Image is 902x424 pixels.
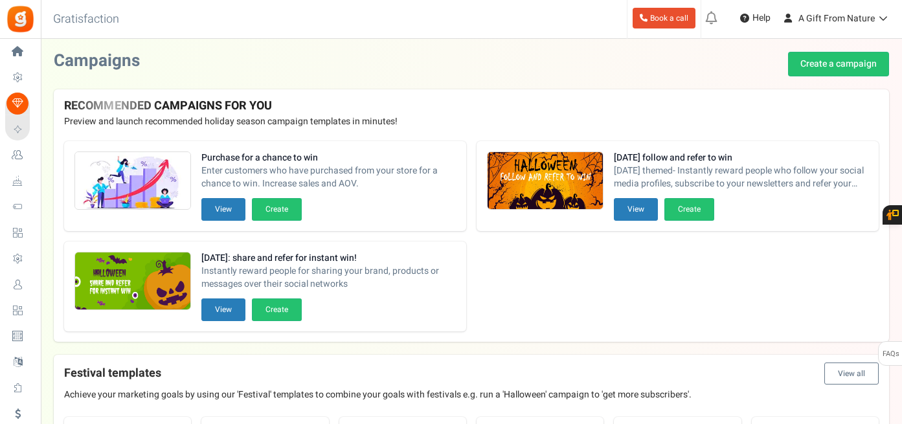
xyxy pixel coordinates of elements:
[252,298,302,321] button: Create
[54,52,140,71] h2: Campaigns
[201,198,245,221] button: View
[201,151,456,164] strong: Purchase for a chance to win
[735,8,776,28] a: Help
[614,198,658,221] button: View
[664,198,714,221] button: Create
[749,12,771,25] span: Help
[252,198,302,221] button: Create
[488,152,603,210] img: Recommended Campaigns
[882,342,899,366] span: FAQs
[633,8,695,28] a: Book a call
[788,52,889,76] a: Create a campaign
[64,100,879,113] h4: RECOMMENDED CAMPAIGNS FOR YOU
[614,151,868,164] strong: [DATE] follow and refer to win
[201,298,245,321] button: View
[64,115,879,128] p: Preview and launch recommended holiday season campaign templates in minutes!
[824,363,879,385] button: View all
[75,152,190,210] img: Recommended Campaigns
[64,363,879,385] h4: Festival templates
[201,252,456,265] strong: [DATE]: share and refer for instant win!
[798,12,875,25] span: A Gift From Nature
[75,252,190,311] img: Recommended Campaigns
[39,6,133,32] h3: Gratisfaction
[64,388,879,401] p: Achieve your marketing goals by using our 'Festival' templates to combine your goals with festiva...
[6,5,35,34] img: Gratisfaction
[614,164,868,190] span: [DATE] themed- Instantly reward people who follow your social media profiles, subscribe to your n...
[201,265,456,291] span: Instantly reward people for sharing your brand, products or messages over their social networks
[201,164,456,190] span: Enter customers who have purchased from your store for a chance to win. Increase sales and AOV.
